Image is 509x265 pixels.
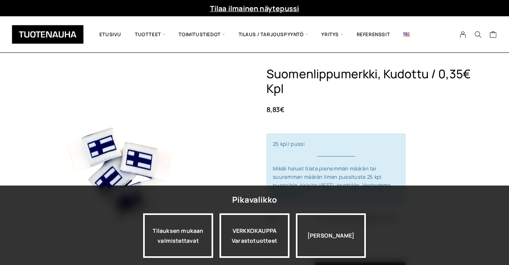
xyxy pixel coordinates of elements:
[232,193,277,207] div: Pikavalikko
[93,22,128,46] a: Etusivu
[315,22,350,46] span: Yritys
[490,31,497,40] a: Cart
[296,213,366,258] div: [PERSON_NAME]
[266,67,487,96] h1: Suomenlippumerkki, Kudottu / 0,35€ Kpl
[455,31,471,38] a: My Account
[470,31,486,38] button: Search
[232,22,315,46] span: Tilaus / Tarjouspyyntö
[210,4,299,13] a: Tilaa ilmainen näytepussi
[172,22,231,46] span: Toimitustiedot
[273,140,399,197] span: 25 kpl/ pussi Mikäli haluat tilata pienemmän määrän tai suuremman määrän ilman pussitusta 25 kpl ...
[220,213,289,258] a: VERKKOKAUPPAVarastotuotteet
[12,25,84,44] img: Tuotenauha Oy
[403,32,410,37] img: English
[350,22,397,46] a: Referenssit
[220,213,289,258] div: VERKKOKAUPPA Varastotuotteet
[128,22,172,46] span: Tuotteet
[143,213,213,258] a: Tilauksen mukaan valmistettavat
[280,105,284,114] span: €
[266,105,284,114] bdi: 8,83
